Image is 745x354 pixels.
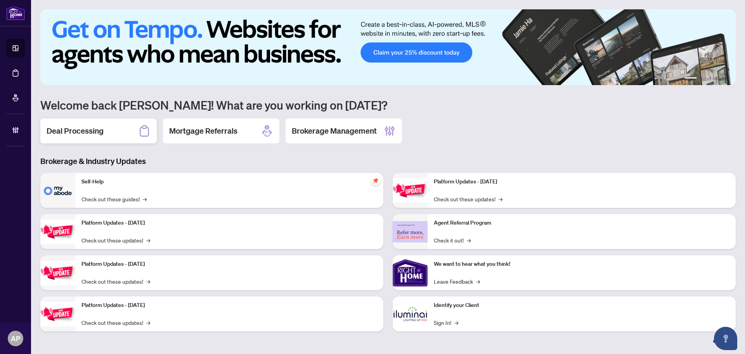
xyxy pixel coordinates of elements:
[81,277,150,286] a: Check out these updates!→
[467,236,471,244] span: →
[393,221,428,242] img: Agent Referral Program
[725,77,728,80] button: 6
[146,236,150,244] span: →
[47,126,104,136] h2: Deal Processing
[40,9,736,85] img: Slide 0
[393,255,428,290] img: We want to hear what you think!
[40,261,75,285] img: Platform Updates - July 21, 2025
[434,260,729,269] p: We want to hear what you think!
[81,178,377,186] p: Self-Help
[393,296,428,331] img: Identify your Client
[146,318,150,327] span: →
[81,318,150,327] a: Check out these updates!→
[146,277,150,286] span: →
[712,77,716,80] button: 4
[393,178,428,203] img: Platform Updates - June 23, 2025
[40,302,75,326] img: Platform Updates - July 8, 2025
[719,77,722,80] button: 5
[292,126,377,136] h2: Brokerage Management
[499,195,502,203] span: →
[434,318,458,327] a: Sign In!→
[434,277,480,286] a: Leave Feedback→
[81,219,377,227] p: Platform Updates - [DATE]
[40,220,75,244] img: Platform Updates - September 16, 2025
[40,156,736,167] h3: Brokerage & Industry Updates
[434,236,471,244] a: Check it out!→
[434,178,729,186] p: Platform Updates - [DATE]
[6,6,25,20] img: logo
[434,195,502,203] a: Check out these updates!→
[81,260,377,269] p: Platform Updates - [DATE]
[81,301,377,310] p: Platform Updates - [DATE]
[454,318,458,327] span: →
[476,277,480,286] span: →
[684,77,697,80] button: 1
[700,77,703,80] button: 2
[434,301,729,310] p: Identify your Client
[706,77,709,80] button: 3
[434,219,729,227] p: Agent Referral Program
[81,195,147,203] a: Check out these guides!→
[143,195,147,203] span: →
[40,98,736,112] h1: Welcome back [PERSON_NAME]! What are you working on [DATE]?
[169,126,237,136] h2: Mortgage Referrals
[371,176,380,185] span: pushpin
[40,173,75,208] img: Self-Help
[11,333,20,344] span: AP
[714,327,737,350] button: Open asap
[81,236,150,244] a: Check out these updates!→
